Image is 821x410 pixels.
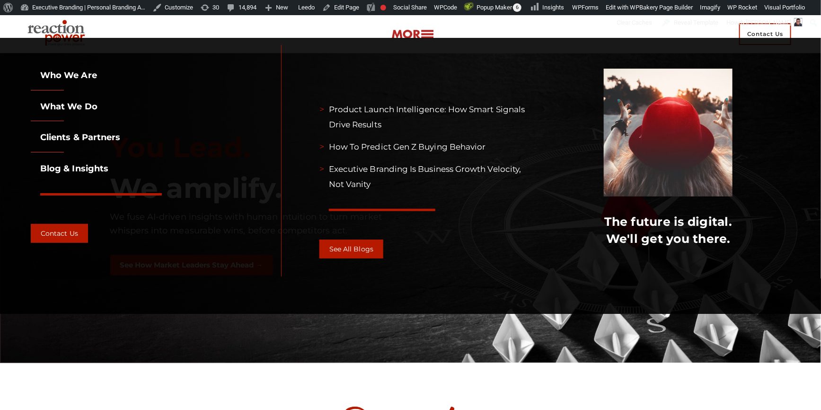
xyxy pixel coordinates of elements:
div: Needs improvement [380,5,386,10]
a: The future is digital.We'll get you there. [605,214,733,246]
span: Contact Us [739,23,791,45]
a: How to Predict Gen Z Buying Behavior [329,142,486,152]
span: Reveal Template [674,15,718,30]
a: See all Blogs [319,240,383,258]
div: Clear Caches [612,15,657,30]
a: Contact Us [733,15,797,53]
span: 6 [513,3,521,12]
a: Executive Branding Is Business Growth Velocity, Not Vanity [329,164,521,189]
a: Clients & partners [31,132,120,143]
img: Executive Branding | Personal Branding Agency [24,17,92,51]
span: [PERSON_NAME] [746,19,791,26]
img: more-btn.png [391,29,434,40]
a: Blog & Insights [31,163,108,174]
a: Contact Us [31,224,88,243]
a: What we do [31,101,97,112]
a: Who we are [31,70,97,80]
span: Insights [542,4,564,11]
a: Howdy, [723,15,806,30]
a: Product Launch Intelligence: How Smart Signals Drive Results [329,105,525,129]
